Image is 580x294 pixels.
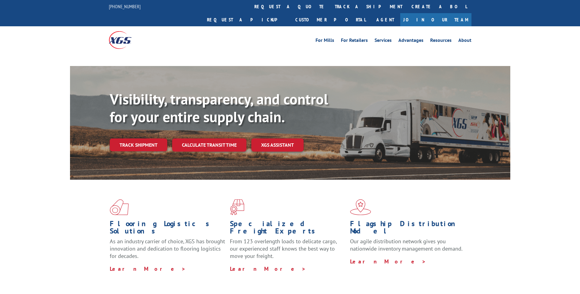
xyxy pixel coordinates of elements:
a: XGS ASSISTANT [251,138,304,152]
a: Track shipment [110,138,167,151]
a: Customer Portal [291,13,370,26]
h1: Flooring Logistics Solutions [110,220,225,238]
a: Learn More > [110,265,186,272]
span: As an industry carrier of choice, XGS has brought innovation and dedication to flooring logistics... [110,238,225,259]
a: Request a pickup [202,13,291,26]
a: Join Our Team [400,13,471,26]
a: Learn More > [350,258,426,265]
p: From 123 overlength loads to delicate cargo, our experienced staff knows the best way to move you... [230,238,345,265]
a: Learn More > [230,265,306,272]
a: Services [375,38,392,45]
a: Calculate transit time [172,138,246,152]
b: Visibility, transparency, and control for your entire supply chain. [110,90,328,126]
a: For Mills [316,38,334,45]
h1: Specialized Freight Experts [230,220,345,238]
span: Our agile distribution network gives you nationwide inventory management on demand. [350,238,463,252]
img: xgs-icon-focused-on-flooring-red [230,199,244,215]
a: About [458,38,471,45]
a: Agent [370,13,400,26]
a: Advantages [398,38,423,45]
a: Resources [430,38,452,45]
a: For Retailers [341,38,368,45]
a: [PHONE_NUMBER] [109,3,141,9]
img: xgs-icon-flagship-distribution-model-red [350,199,371,215]
h1: Flagship Distribution Model [350,220,466,238]
img: xgs-icon-total-supply-chain-intelligence-red [110,199,129,215]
